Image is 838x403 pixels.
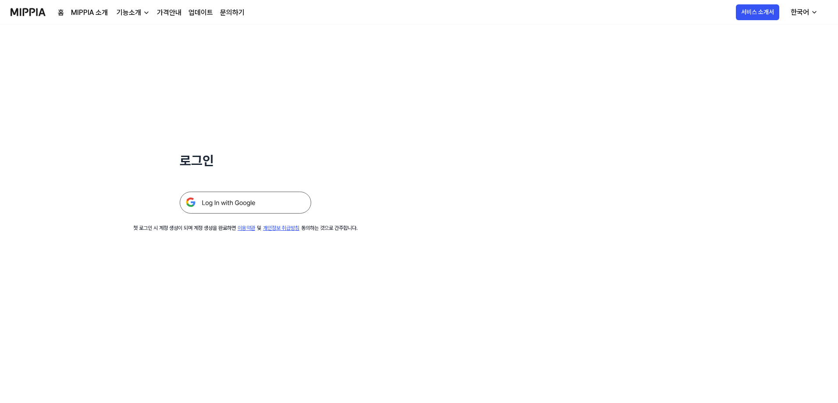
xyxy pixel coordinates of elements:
button: 한국어 [784,4,823,21]
img: 구글 로그인 버튼 [180,192,311,214]
button: 기능소개 [115,7,150,18]
div: 한국어 [789,7,811,18]
a: 문의하기 [220,7,245,18]
a: MIPPIA 소개 [71,7,108,18]
div: 첫 로그인 시 계정 생성이 되며 계정 생성을 완료하면 및 동의하는 것으로 간주합니다. [133,224,358,232]
a: 가격안내 [157,7,181,18]
button: 서비스 소개서 [736,4,779,20]
div: 기능소개 [115,7,143,18]
img: down [143,9,150,16]
h1: 로그인 [180,151,311,171]
a: 이용약관 [238,225,255,231]
a: 업데이트 [188,7,213,18]
a: 홈 [58,7,64,18]
a: 개인정보 취급방침 [263,225,299,231]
